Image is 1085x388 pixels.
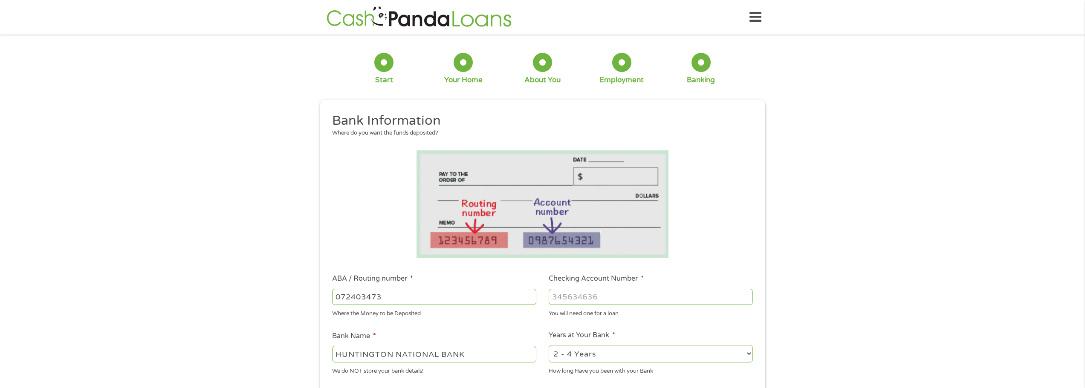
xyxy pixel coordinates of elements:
div: Your Home [444,75,483,85]
img: GetLoanNow Logo [324,5,514,29]
label: Years at Your Bank [549,331,615,340]
div: Where do you want the funds deposited? [332,129,746,138]
div: Banking [687,75,715,85]
div: Start [375,75,393,85]
div: We do NOT store your bank details! [332,364,536,375]
img: Routing number location [417,150,669,258]
input: 345634636 [549,289,753,305]
label: Checking Account Number [549,274,644,283]
label: Bank Name [332,332,376,341]
div: About You [524,75,561,85]
div: You will need one for a loan. [549,307,753,318]
label: ABA / Routing number [332,274,413,283]
div: How long Have you been with your Bank [549,364,753,375]
div: Employment [599,75,644,85]
div: Where the Money to be Deposited [332,307,536,318]
input: 263177916 [332,289,536,305]
h2: Bank Information [332,112,746,129]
